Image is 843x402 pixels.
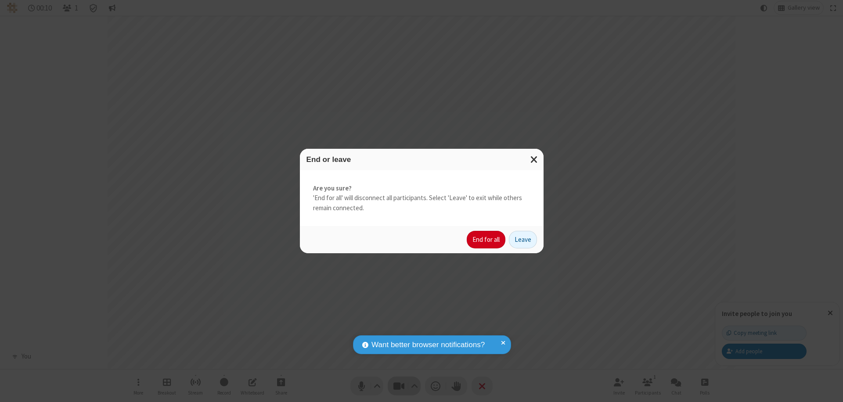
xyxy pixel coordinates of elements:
button: Close modal [525,149,544,170]
span: Want better browser notifications? [371,339,485,351]
strong: Are you sure? [313,183,530,194]
div: 'End for all' will disconnect all participants. Select 'Leave' to exit while others remain connec... [300,170,544,226]
button: Leave [509,231,537,248]
button: End for all [467,231,505,248]
h3: End or leave [306,155,537,164]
